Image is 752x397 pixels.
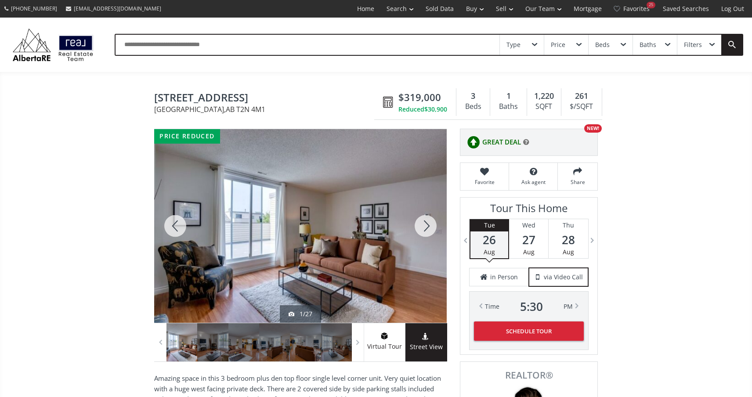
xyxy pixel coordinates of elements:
[549,219,588,231] div: Thu
[509,234,548,246] span: 27
[534,90,554,102] span: 1,220
[563,248,574,256] span: Aug
[398,90,441,104] span: $319,000
[465,178,504,186] span: Favorite
[74,5,161,12] span: [EMAIL_ADDRESS][DOMAIN_NAME]
[461,100,485,113] div: Beds
[470,371,588,380] span: REALTOR®
[405,342,447,352] span: Street View
[495,90,522,102] div: 1
[461,90,485,102] div: 3
[562,178,593,186] span: Share
[684,42,702,48] div: Filters
[9,26,97,63] img: Logo
[364,323,405,361] a: virtual tour iconVirtual Tour
[154,129,447,323] div: 1540 29 Street NW #403 Calgary, AB T2N 4M1 - Photo 1 of 27
[544,273,583,282] span: via Video Call
[482,137,521,147] span: GREAT DEAL
[470,219,508,231] div: Tue
[465,134,482,151] img: rating icon
[11,5,57,12] span: [PHONE_NUMBER]
[595,42,610,48] div: Beds
[640,42,656,48] div: Baths
[509,219,548,231] div: Wed
[470,234,508,246] span: 26
[566,100,597,113] div: $/SQFT
[398,105,447,114] div: Reduced
[495,100,522,113] div: Baths
[484,248,495,256] span: Aug
[513,178,553,186] span: Ask agent
[154,92,379,105] span: 1540 29 Street NW #403
[289,310,312,318] div: 1/27
[474,321,584,341] button: Schedule Tour
[154,106,379,113] span: [GEOGRAPHIC_DATA] , AB T2N 4M1
[531,100,557,113] div: SQFT
[551,42,565,48] div: Price
[485,300,573,313] div: Time PM
[647,2,655,8] div: 25
[424,105,447,114] span: $30,900
[469,202,589,219] h3: Tour This Home
[154,129,220,144] div: price reduced
[61,0,166,17] a: [EMAIL_ADDRESS][DOMAIN_NAME]
[364,342,405,352] span: Virtual Tour
[584,124,602,133] div: NEW!
[566,90,597,102] div: 261
[506,42,521,48] div: Type
[523,248,535,256] span: Aug
[380,332,389,339] img: virtual tour icon
[520,300,543,313] span: 5 : 30
[549,234,588,246] span: 28
[490,273,518,282] span: in Person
